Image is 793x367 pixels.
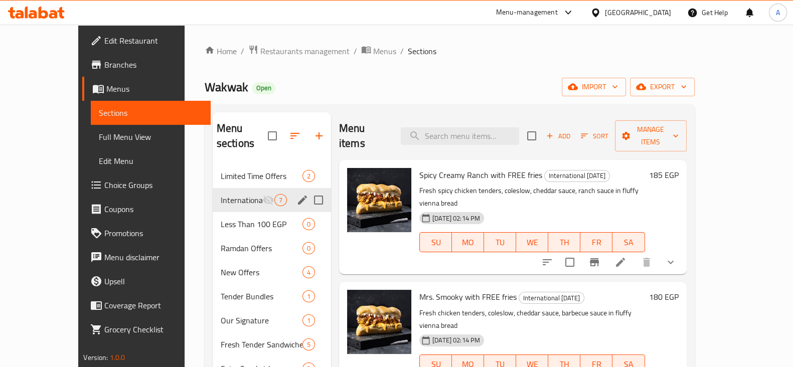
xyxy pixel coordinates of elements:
[542,128,574,144] button: Add
[303,171,314,181] span: 2
[106,83,203,95] span: Menus
[82,77,211,101] a: Menus
[99,107,203,119] span: Sections
[302,266,315,278] div: items
[484,232,516,252] button: TU
[104,203,203,215] span: Coupons
[428,214,484,223] span: [DATE] 02:14 PM
[582,250,606,274] button: Branch-specific-item
[545,170,609,181] span: International [DATE]
[104,299,203,311] span: Coverage Report
[82,29,211,53] a: Edit Restaurant
[213,332,331,356] div: Fresh Tender Sandwiches5
[221,242,302,254] span: Ramdan Offers
[347,168,411,232] img: Spicy Creamy Ranch with FREE fries
[570,81,618,93] span: import
[552,235,576,250] span: TH
[424,235,448,250] span: SU
[221,290,302,302] span: Tender Bundles
[104,323,203,335] span: Grocery Checklist
[82,221,211,245] a: Promotions
[578,128,611,144] button: Sort
[99,155,203,167] span: Edit Menu
[82,293,211,317] a: Coverage Report
[221,194,262,206] span: International [DATE]
[302,170,315,182] div: items
[213,284,331,308] div: Tender Bundles1
[303,220,314,229] span: 0
[302,242,315,254] div: items
[221,338,302,350] span: Fresh Tender Sandwiches
[659,250,683,274] button: show more
[521,125,542,146] span: Select section
[221,218,302,230] span: Less Than 100 EGP
[419,289,517,304] span: Mrs. Smooky with FREE fries
[347,290,411,354] img: Mrs. Smooky with FREE fries
[252,82,275,94] div: Open
[221,314,302,326] div: Our Signature
[104,275,203,287] span: Upsell
[213,212,331,236] div: Less Than 100 EGP0
[213,260,331,284] div: New Offers4
[104,227,203,239] span: Promotions
[400,45,404,57] li: /
[82,173,211,197] a: Choice Groups
[275,196,286,205] span: 7
[213,188,331,212] div: International [DATE]7edit
[241,45,244,57] li: /
[581,130,608,142] span: Sort
[638,81,687,93] span: export
[428,335,484,345] span: [DATE] 02:14 PM
[542,128,574,144] span: Add item
[295,193,310,208] button: edit
[213,308,331,332] div: Our Signature1
[635,250,659,274] button: delete
[519,292,584,304] div: International Potato Day
[456,235,480,250] span: MO
[614,256,626,268] a: Edit menu item
[408,45,436,57] span: Sections
[580,232,612,252] button: FR
[496,7,558,19] div: Menu-management
[213,164,331,188] div: Limited Time Offers2
[217,121,268,151] h2: Menu sections
[452,232,484,252] button: MO
[303,340,314,349] span: 5
[82,53,211,77] a: Branches
[401,127,519,145] input: search
[623,123,679,148] span: Manage items
[419,167,542,182] span: Spicy Creamy Ranch with FREE fries
[584,235,608,250] span: FR
[303,244,314,253] span: 0
[213,236,331,260] div: Ramdan Offers0
[302,338,315,350] div: items
[104,179,203,191] span: Choice Groups
[205,45,695,58] nav: breadcrumb
[221,266,302,278] span: New Offers
[104,35,203,47] span: Edit Restaurant
[559,252,580,273] span: Select to update
[303,316,314,325] span: 1
[82,317,211,341] a: Grocery Checklist
[665,256,677,268] svg: Show Choices
[302,218,315,230] div: items
[373,45,396,57] span: Menus
[544,170,610,182] div: International Potato Day
[354,45,357,57] li: /
[205,76,248,98] span: Wakwak
[649,168,679,182] h6: 185 EGP
[574,128,615,144] span: Sort items
[91,101,211,125] a: Sections
[221,170,302,182] span: Limited Time Offers
[99,131,203,143] span: Full Menu View
[82,197,211,221] a: Coupons
[262,125,283,146] span: Select all sections
[248,45,350,58] a: Restaurants management
[303,268,314,277] span: 4
[361,45,396,58] a: Menus
[104,251,203,263] span: Menu disclaimer
[274,194,287,206] div: items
